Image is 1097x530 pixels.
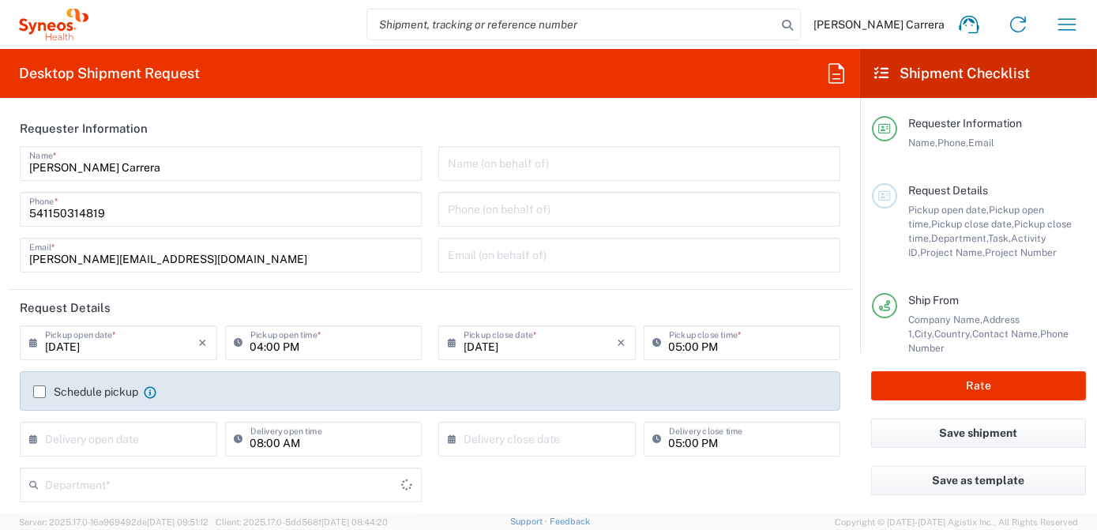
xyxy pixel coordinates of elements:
span: Project Number [985,246,1057,258]
h2: Desktop Shipment Request [19,64,200,83]
span: [DATE] 08:44:20 [321,517,388,527]
span: Email [968,137,994,148]
a: Feedback [550,517,590,526]
i: × [618,330,626,355]
span: Country, [934,328,972,340]
span: Task, [988,232,1011,244]
h2: Requester Information [20,121,148,137]
a: Support [510,517,550,526]
span: Copyright © [DATE]-[DATE] Agistix Inc., All Rights Reserved [835,515,1078,529]
span: Ship From [908,294,959,306]
span: Contact Name, [972,328,1040,340]
span: Server: 2025.17.0-16a969492de [19,517,209,527]
span: Request Details [908,184,988,197]
span: Phone, [937,137,968,148]
button: Save shipment [871,419,1086,448]
span: Project Name, [920,246,985,258]
span: Requester Information [908,117,1022,130]
span: [PERSON_NAME] Carrera [813,17,945,32]
input: Shipment, tracking or reference number [367,9,776,39]
span: Client: 2025.17.0-5dd568f [216,517,388,527]
span: City, [915,328,934,340]
i: × [199,330,208,355]
span: Company Name, [908,314,982,325]
h2: Shipment Checklist [874,64,1030,83]
label: Schedule pickup [33,385,138,398]
span: Pickup open date, [908,204,989,216]
span: Pickup close date, [931,218,1014,230]
span: Department, [931,232,988,244]
span: [DATE] 09:51:12 [147,517,209,527]
h2: Request Details [20,300,111,316]
button: Save as template [871,466,1086,495]
button: Rate [871,371,1086,400]
span: Name, [908,137,937,148]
